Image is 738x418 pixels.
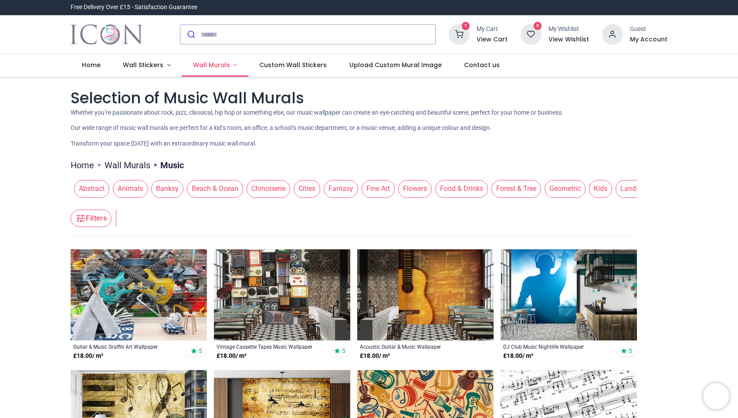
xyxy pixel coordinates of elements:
[180,25,201,44] button: Submit
[109,180,148,197] button: Animals
[94,161,105,170] span: >
[71,22,142,47] img: Icon Wall Stickers
[586,180,612,197] button: Kids
[71,249,207,341] img: Guitar & Music Graffiti Art Wall Mural Wallpaper
[589,180,612,197] span: Kids
[74,180,109,197] span: Abstract
[259,61,327,69] span: Custom Wall Stickers
[82,61,101,69] span: Home
[113,180,148,197] span: Animals
[193,61,230,69] span: Wall Murals
[630,35,667,44] a: My Account
[503,352,533,360] strong: £ 18.00 / m²
[398,180,432,197] span: Flowers
[545,180,586,197] span: Geometric
[123,61,163,69] span: Wall Stickers
[342,347,345,355] span: 5
[73,343,178,350] a: Guitar & Music Graffiti Art Wallpaper
[148,180,183,197] button: Banksy
[435,180,488,197] span: Food & Drinks
[534,22,542,30] sup: 0
[150,159,184,171] li: Music
[432,180,488,197] button: Food & Drinks
[73,352,103,360] strong: £ 18.00 / m²
[71,210,112,227] button: Filters
[462,22,470,30] sup: 1
[71,159,94,171] a: Home
[357,249,494,341] img: Acoustic Guitar & Music Wall Mural Wallpaper
[217,343,322,350] a: Vintage Cassette Tapes Music Wallpaper
[71,139,667,148] p: Transform your space [DATE] with an extraordinary music wall mural.
[548,25,589,34] div: My Wishlist
[182,54,248,77] a: Wall Murals
[629,347,632,355] span: 5
[703,383,729,409] iframe: Brevo live chat
[150,161,160,170] span: >
[484,3,667,12] iframe: Customer reviews powered by Trustpilot
[187,180,243,197] span: Beach & Ocean
[541,180,586,197] button: Geometric
[71,180,109,197] button: Abstract
[214,249,350,341] img: Vintage Cassette Tapes Music Wall Mural Wallpaper
[71,22,142,47] a: Logo of Icon Wall Stickers
[630,25,667,34] div: Guest
[501,249,637,341] img: DJ Club Music Nightlife Wall Mural Wallpaper
[477,35,508,44] a: View Cart
[217,352,247,360] strong: £ 18.00 / m²
[71,124,667,133] p: Our wide range of music wall murals are perfect for a kid’s room, an office, a school’s music dep...
[503,343,608,350] a: DJ Club Music Nightlife Wallpaper
[151,180,183,197] span: Banksy
[491,180,541,197] span: Forest & Tree
[71,87,667,109] h1: Selection of Music Wall Murals
[324,180,358,197] span: Fantasy
[349,61,442,69] span: Upload Custom Mural Image
[71,3,197,12] div: Free Delivery Over £15 - Satisfaction Guarantee
[521,31,542,37] a: 0
[362,180,395,197] span: Fine Art
[616,180,663,197] span: Landscapes
[449,31,470,37] a: 1
[243,180,290,197] button: Chinoiserie
[290,180,320,197] button: Cities
[612,180,663,197] button: Landscapes
[358,180,395,197] button: Fine Art
[247,180,290,197] span: Chinoiserie
[199,347,202,355] span: 5
[395,180,432,197] button: Flowers
[71,109,667,117] p: Whether you’re passionate about rock, jazz, classical, hip hop or something else, our music wallp...
[112,54,182,77] a: Wall Stickers
[464,61,500,69] span: Contact us
[477,25,508,34] div: My Cart
[294,180,320,197] span: Cities
[105,159,150,171] a: Wall Murals
[320,180,358,197] button: Fantasy
[360,352,390,360] strong: £ 18.00 / m²
[488,180,541,197] button: Forest & Tree
[183,180,243,197] button: Beach & Ocean
[548,35,589,44] a: View Wishlist
[360,343,465,350] a: Acoustic Guitar & Music Wallpaper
